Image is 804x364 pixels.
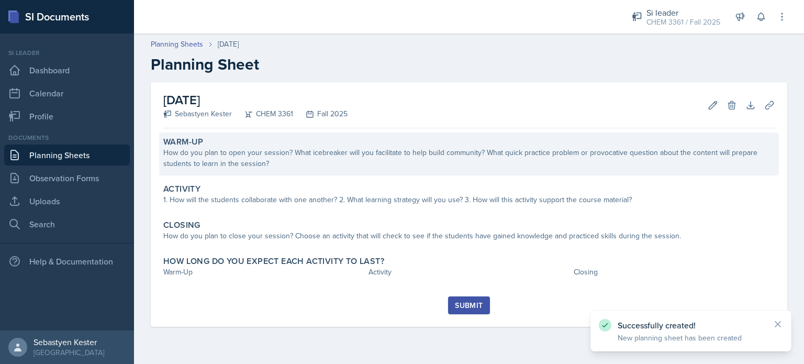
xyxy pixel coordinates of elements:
[163,147,775,169] div: How do you plan to open your session? What icebreaker will you facilitate to help build community...
[4,168,130,189] a: Observation Forms
[4,83,130,104] a: Calendar
[163,91,348,109] h2: [DATE]
[163,194,775,205] div: 1. How will the students collaborate with one another? 2. What learning strategy will you use? 3....
[4,106,130,127] a: Profile
[163,256,384,267] label: How long do you expect each activity to last?
[4,48,130,58] div: Si leader
[4,214,130,235] a: Search
[4,60,130,81] a: Dashboard
[618,333,764,343] p: New planning sheet has been created
[618,320,764,330] p: Successfully created!
[163,108,232,119] div: Sebastyen Kester
[4,251,130,272] div: Help & Documentation
[368,267,569,278] div: Activity
[163,137,204,147] label: Warm-Up
[232,108,293,119] div: CHEM 3361
[163,267,364,278] div: Warm-Up
[33,347,104,358] div: [GEOGRAPHIC_DATA]
[293,108,348,119] div: Fall 2025
[218,39,239,50] div: [DATE]
[4,191,130,212] a: Uploads
[4,145,130,166] a: Planning Sheets
[448,296,489,314] button: Submit
[4,133,130,142] div: Documents
[455,301,483,310] div: Submit
[646,17,720,28] div: CHEM 3361 / Fall 2025
[163,220,200,230] label: Closing
[574,267,775,278] div: Closing
[163,230,775,241] div: How do you plan to close your session? Choose an activity that will check to see if the students ...
[33,337,104,347] div: Sebastyen Kester
[646,6,720,19] div: Si leader
[151,39,203,50] a: Planning Sheets
[163,184,200,194] label: Activity
[151,55,787,74] h2: Planning Sheet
